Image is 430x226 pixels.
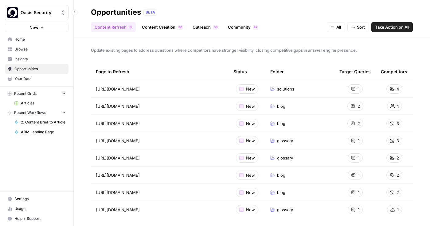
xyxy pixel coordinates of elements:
[358,189,359,196] span: 1
[14,206,66,212] span: Usage
[29,24,38,30] span: New
[14,66,66,72] span: Opportunities
[5,54,68,64] a: Insights
[381,63,407,80] div: Competitors
[214,25,216,30] span: 5
[246,189,255,196] span: New
[96,172,140,178] span: [URL][DOMAIN_NAME]
[358,172,359,178] span: 1
[358,120,360,127] span: 2
[21,119,66,125] span: 2. Content Brief to Article
[358,155,359,161] span: 1
[14,216,66,221] span: Help + Support
[5,74,68,84] a: Your Data
[14,56,66,62] span: Insights
[253,25,258,30] div: 47
[246,207,255,213] span: New
[347,22,369,32] button: Sort
[180,25,182,30] span: 0
[246,138,255,144] span: New
[358,138,359,144] span: 1
[11,127,68,137] a: ABM Landing Page
[277,189,285,196] span: blog
[96,155,140,161] span: [URL][DOMAIN_NAME]
[397,189,399,196] span: 2
[339,63,371,80] div: Target Queries
[5,44,68,54] a: Browse
[178,25,183,30] div: 90
[277,207,293,213] span: glossary
[5,64,68,74] a: Opportunities
[327,22,345,32] button: All
[130,25,131,30] span: 8
[14,76,66,82] span: Your Data
[178,25,180,30] span: 9
[5,89,68,98] button: Recent Grids
[5,34,68,44] a: Home
[96,63,224,80] div: Page to Refresh
[14,110,46,115] span: Recent Workflows
[246,155,255,161] span: New
[143,9,157,15] div: BETA
[358,86,359,92] span: 1
[358,103,360,109] span: 2
[397,155,399,161] span: 2
[138,22,186,32] a: Content Creation90
[277,172,285,178] span: blog
[397,103,399,109] span: 1
[5,23,68,32] button: New
[277,120,285,127] span: blog
[397,138,399,144] span: 3
[277,103,285,109] span: blog
[358,207,359,213] span: 1
[5,214,68,224] button: Help + Support
[397,207,399,213] span: 1
[246,172,255,178] span: New
[14,37,66,42] span: Home
[246,103,255,109] span: New
[254,25,256,30] span: 4
[14,196,66,202] span: Settings
[91,7,141,17] div: Opportunities
[11,117,68,127] a: 2. Content Brief to Article
[21,10,58,16] span: Oasis Security
[277,86,294,92] span: solutions
[21,129,66,135] span: ABM Landing Page
[14,91,37,96] span: Recent Grids
[11,98,68,108] a: Articles
[189,22,222,32] a: Outreach58
[233,63,247,80] div: Status
[91,22,136,32] a: Content Refresh8
[397,172,399,178] span: 2
[336,24,341,30] span: All
[224,22,262,32] a: Community47
[96,120,140,127] span: [URL][DOMAIN_NAME]
[270,63,284,80] div: Folder
[216,25,217,30] span: 8
[96,86,140,92] span: [URL][DOMAIN_NAME]
[246,120,255,127] span: New
[7,7,18,18] img: Oasis Security Logo
[5,5,68,20] button: Workspace: Oasis Security
[21,100,66,106] span: Articles
[5,194,68,204] a: Settings
[256,25,257,30] span: 7
[5,108,68,117] button: Recent Workflows
[5,204,68,214] a: Usage
[96,207,140,213] span: [URL][DOMAIN_NAME]
[371,22,413,32] button: Take Action on All
[96,103,140,109] span: [URL][DOMAIN_NAME]
[397,120,399,127] span: 3
[246,86,255,92] span: New
[375,24,409,30] span: Take Action on All
[96,189,140,196] span: [URL][DOMAIN_NAME]
[129,25,132,30] div: 8
[277,138,293,144] span: glossary
[397,86,399,92] span: 4
[96,138,140,144] span: [URL][DOMAIN_NAME]
[277,155,293,161] span: glossary
[14,46,66,52] span: Browse
[91,47,413,53] span: Update existing pages to address questions where competitors have stronger visibility, closing co...
[213,25,218,30] div: 58
[357,24,365,30] span: Sort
